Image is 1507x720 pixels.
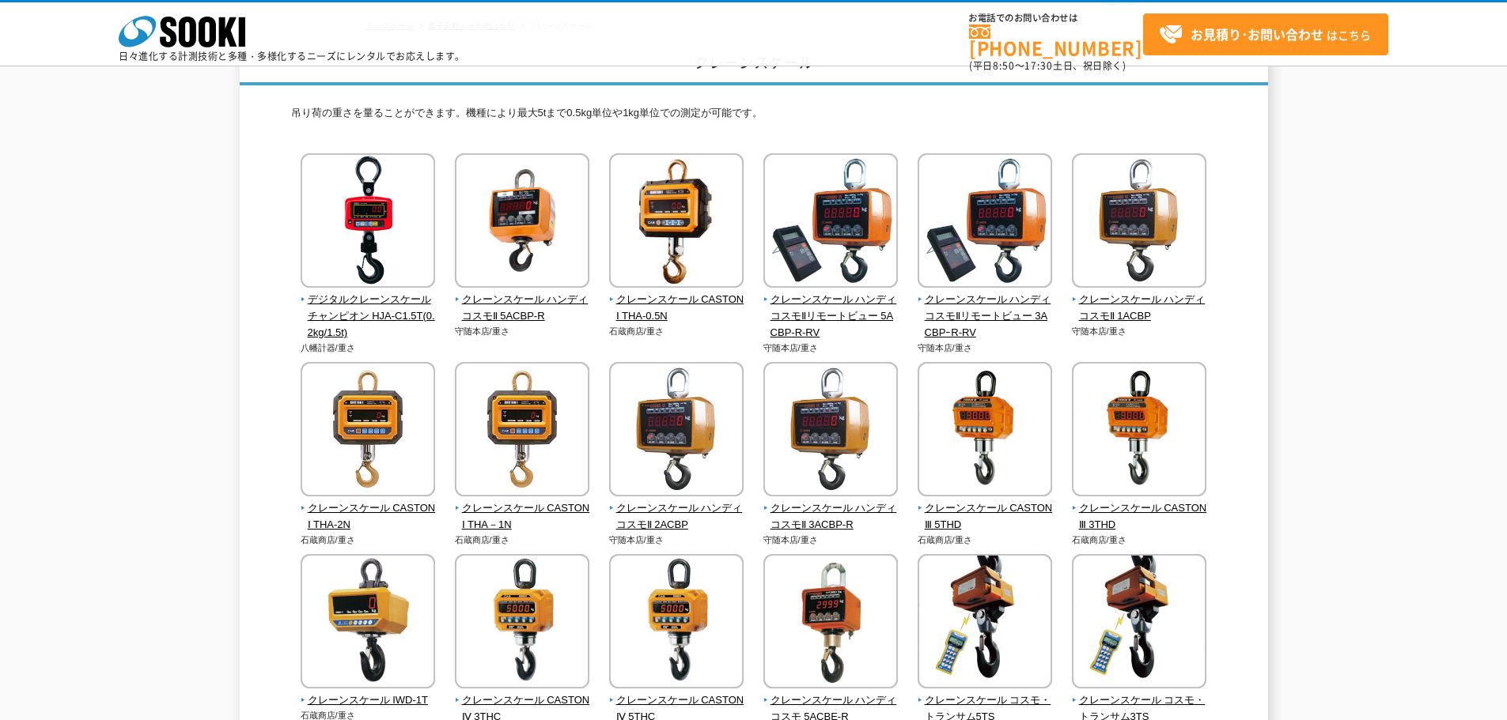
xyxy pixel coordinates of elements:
a: クレーンスケール ハンディコスモⅡ 3ACBP-R [763,485,899,533]
span: クレーンスケール CASTONⅠ THA-0.5N [609,292,744,325]
a: クレーンスケール ハンディコスモⅡリモートビュー 3ACBPｰR-RV [918,277,1053,341]
a: デジタルクレーンスケール チャンピオン HJA-C1.5T(0.2kg/1.5t) [301,277,436,341]
span: デジタルクレーンスケール チャンピオン HJA-C1.5T(0.2kg/1.5t) [301,292,436,341]
a: クレーンスケール CASTONⅠ THA-0.5N [609,277,744,324]
img: クレーンスケール IWD-1T [301,554,435,692]
a: クレーンスケール CASTON Ⅲ 3THD [1072,485,1207,533]
a: クレーンスケール ハンディコスモⅡ 1ACBP [1072,277,1207,324]
img: クレーンスケール コスモ・トランサム3TS [1072,554,1206,692]
img: クレーンスケール CASTONⅠ THA-0.5N [609,153,744,292]
img: クレーンスケール コスモ・トランサム5TS [918,554,1052,692]
span: クレーンスケール CASTON Ⅲ 3THD [1072,500,1207,533]
img: クレーンスケール ハンディコスモⅡ 5ACBP-R [455,153,589,292]
p: 守随本店/重さ [1072,325,1207,338]
p: 石蔵商店/重さ [918,533,1053,547]
span: クレーンスケール ハンディコスモⅡ 5ACBP-R [455,292,590,325]
p: 石蔵商店/重さ [455,533,590,547]
span: クレーンスケール CASTON Ⅲ 5THD [918,500,1053,533]
p: 石蔵商店/重さ [609,325,744,338]
span: (平日 ～ 土日、祝日除く) [969,58,1126,73]
img: クレーンスケール CASTON Ⅲ 5THD [918,362,1052,500]
a: クレーンスケール ハンディコスモⅡリモートビュー 5ACBP-R-RV [763,277,899,341]
img: クレーンスケール ハンディコスモⅡリモートビュー 3ACBPｰR-RV [918,153,1052,292]
img: クレーンスケール ハンディコスモⅡ 1ACBP [1072,153,1206,292]
a: クレーンスケール ハンディコスモⅡ 5ACBP-R [455,277,590,324]
img: クレーンスケール ハンディコスモⅡリモートビュー 5ACBP-R-RV [763,153,898,292]
span: クレーンスケール ハンディコスモⅡ 2ACBP [609,500,744,533]
p: 守随本店/重さ [455,325,590,338]
a: クレーンスケール CASTONⅠ THA-2N [301,485,436,533]
span: クレーンスケール CASTONⅠ THA－1N [455,500,590,533]
img: クレーンスケール CASTONⅠ THA-2N [301,362,435,500]
img: クレーンスケール CASTONⅠ THA－1N [455,362,589,500]
span: クレーンスケール CASTONⅠ THA-2N [301,500,436,533]
p: 日々進化する計測技術と多種・多様化するニーズにレンタルでお応えします。 [119,51,465,61]
p: 吊り荷の重さを量ることができます。機種により最大5tまで0.5kg単位や1kg単位での測定が可能です。 [291,105,1217,130]
span: クレーンスケール ハンディコスモⅡ 3ACBP-R [763,500,899,533]
p: 八幡計器/重さ [301,341,436,355]
p: 石蔵商店/重さ [1072,533,1207,547]
a: クレーンスケール IWD-1T [301,677,436,709]
p: 石蔵商店/重さ [301,533,436,547]
img: クレーンスケール ハンディコスモⅡ 3ACBP-R [763,362,898,500]
span: クレーンスケール ハンディコスモⅡリモートビュー 3ACBPｰR-RV [918,292,1053,341]
a: クレーンスケール CASTONⅠ THA－1N [455,485,590,533]
a: クレーンスケール CASTON Ⅲ 5THD [918,485,1053,533]
span: 17:30 [1024,58,1053,73]
span: クレーンスケール IWD-1T [301,692,436,709]
a: [PHONE_NUMBER] [969,25,1143,57]
img: クレーンスケール ハンディコスモ 5ACBE-R [763,554,898,692]
a: お見積り･お問い合わせはこちら [1143,13,1388,55]
span: はこちら [1159,23,1371,47]
p: 守随本店/重さ [763,341,899,355]
a: クレーンスケール ハンディコスモⅡ 2ACBP [609,485,744,533]
img: クレーンスケール CASTON Ⅳ 5THC [609,554,744,692]
span: お電話でのお問い合わせは [969,13,1143,23]
img: デジタルクレーンスケール チャンピオン HJA-C1.5T(0.2kg/1.5t) [301,153,435,292]
img: クレーンスケール CASTON Ⅳ 3THC [455,554,589,692]
span: クレーンスケール ハンディコスモⅡ 1ACBP [1072,292,1207,325]
p: 守随本店/重さ [763,533,899,547]
span: クレーンスケール ハンディコスモⅡリモートビュー 5ACBP-R-RV [763,292,899,341]
strong: お見積り･お問い合わせ [1191,25,1323,43]
p: 守随本店/重さ [918,341,1053,355]
p: 守随本店/重さ [609,533,744,547]
img: クレーンスケール CASTON Ⅲ 3THD [1072,362,1206,500]
img: クレーンスケール ハンディコスモⅡ 2ACBP [609,362,744,500]
span: 8:50 [993,58,1015,73]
